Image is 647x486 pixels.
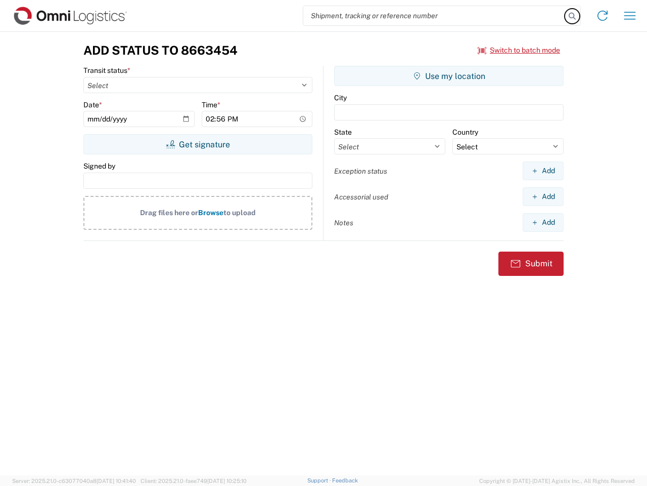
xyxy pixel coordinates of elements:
[303,6,565,25] input: Shipment, tracking or reference number
[202,100,220,109] label: Time
[452,128,478,137] label: Country
[478,42,560,59] button: Switch to batch mode
[334,93,347,102] label: City
[307,477,333,483] a: Support
[523,161,564,180] button: Add
[334,66,564,86] button: Use my location
[83,43,238,58] h3: Add Status to 8663454
[97,478,136,484] span: [DATE] 10:41:40
[141,478,247,484] span: Client: 2025.21.0-faee749
[83,66,130,75] label: Transit status
[198,209,223,217] span: Browse
[83,100,102,109] label: Date
[140,209,198,217] span: Drag files here or
[523,187,564,206] button: Add
[334,128,352,137] label: State
[523,213,564,232] button: Add
[223,209,256,217] span: to upload
[207,478,247,484] span: [DATE] 10:25:10
[334,167,387,176] label: Exception status
[83,161,115,171] label: Signed by
[479,476,635,485] span: Copyright © [DATE]-[DATE] Agistix Inc., All Rights Reserved
[334,218,353,227] label: Notes
[334,192,388,201] label: Accessorial used
[83,134,312,154] button: Get signature
[498,252,564,276] button: Submit
[332,477,358,483] a: Feedback
[12,478,136,484] span: Server: 2025.21.0-c63077040a8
